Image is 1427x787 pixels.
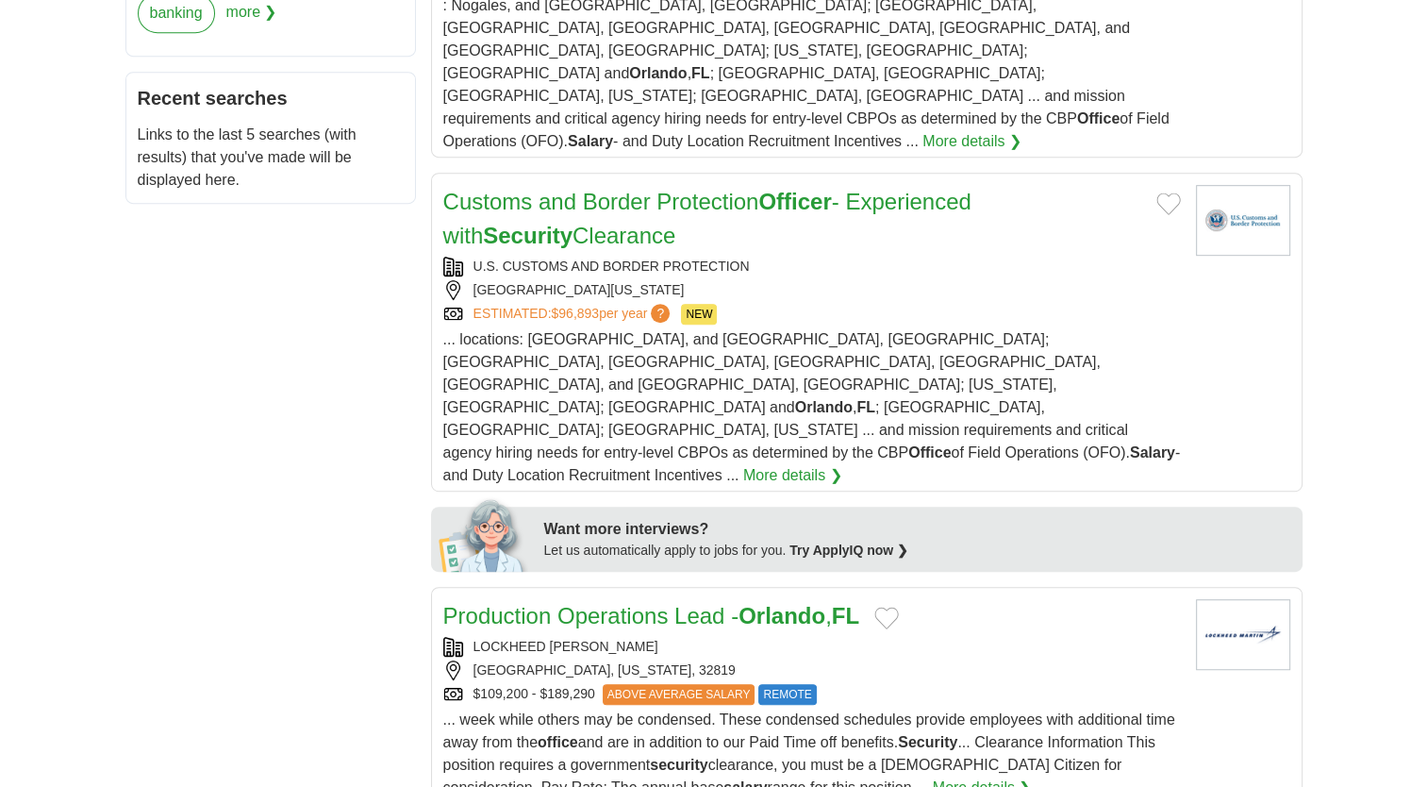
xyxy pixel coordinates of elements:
strong: Orlando [738,603,825,628]
strong: FL [832,603,859,628]
a: More details ❯ [922,130,1021,153]
strong: Salary [568,133,613,149]
a: Production Operations Lead -Orlando,FL [443,603,860,628]
strong: Security [898,734,957,750]
span: REMOTE [758,684,816,705]
span: ABOVE AVERAGE SALARY [603,684,755,705]
span: NEW [681,304,717,325]
a: U.S. CUSTOMS AND BORDER PROTECTION [473,259,750,274]
button: Add to favorite jobs [1156,193,1181,215]
span: ? [651,304,670,323]
strong: Orlando [629,65,687,81]
img: Lockheed Martin logo [1196,599,1290,670]
div: Want more interviews? [544,518,1291,541]
h2: Recent searches [138,84,404,112]
strong: Office [1077,110,1120,126]
strong: Salary [1130,444,1175,460]
a: Customs and Border ProtectionOfficer- Experienced withSecurityClearance [443,189,971,248]
div: [GEOGRAPHIC_DATA][US_STATE] [443,280,1181,300]
a: Try ApplyIQ now ❯ [789,543,908,558]
span: ... locations: [GEOGRAPHIC_DATA], and [GEOGRAPHIC_DATA], [GEOGRAPHIC_DATA]; [GEOGRAPHIC_DATA], [G... [443,331,1181,483]
strong: Officer [758,189,831,214]
strong: security [650,757,707,773]
a: More details ❯ [743,464,842,487]
button: Add to favorite jobs [874,607,899,629]
div: $109,200 - $189,290 [443,684,1181,705]
img: U.S. Customs and Border Protection logo [1196,185,1290,256]
strong: FL [856,399,875,415]
a: LOCKHEED [PERSON_NAME] [473,639,658,654]
strong: Office [908,444,951,460]
strong: Security [483,223,572,248]
strong: Orlando [795,399,853,415]
div: Let us automatically apply to jobs for you. [544,541,1291,561]
p: Links to the last 5 searches (with results) that you've made will be displayed here. [138,124,404,192]
strong: FL [691,65,710,81]
img: apply-iq-scientist.png [439,496,530,572]
a: ESTIMATED:$96,893per year? [473,304,674,325]
strong: office [538,734,578,750]
span: $96,893 [551,306,599,321]
div: [GEOGRAPHIC_DATA], [US_STATE], 32819 [443,661,1181,680]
